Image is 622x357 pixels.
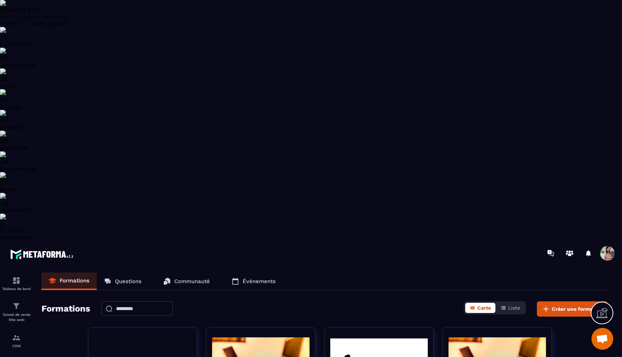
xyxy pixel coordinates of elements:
[224,273,283,290] a: Événements
[97,273,149,290] a: Questions
[243,278,276,285] p: Événements
[496,303,525,313] button: Liste
[537,301,607,317] button: Créer une formation
[591,328,613,350] div: Ouvrir le chat
[2,344,31,348] p: CRM
[115,278,141,285] p: Questions
[2,328,31,353] a: formationformationCRM
[508,305,520,311] span: Liste
[41,301,90,317] h2: Formations
[41,273,97,290] a: Formations
[60,277,89,284] p: Formations
[174,278,210,285] p: Communauté
[2,312,31,322] p: Tunnel de vente Site web
[552,305,603,313] span: Créer une formation
[156,273,217,290] a: Communauté
[12,276,21,285] img: formation
[12,333,21,342] img: formation
[2,287,31,291] p: Tableau de bord
[477,305,491,311] span: Carte
[10,247,76,261] img: logo
[12,302,21,310] img: formation
[465,303,495,313] button: Carte
[2,271,31,296] a: formationformationTableau de bord
[2,296,31,328] a: formationformationTunnel de vente Site web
